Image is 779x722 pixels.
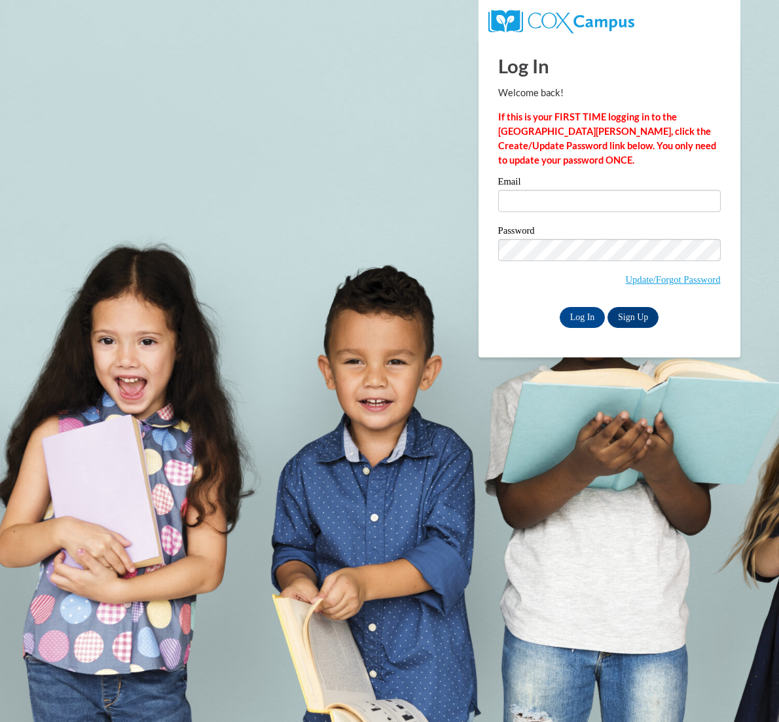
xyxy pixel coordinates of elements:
a: COX Campus [488,15,634,26]
img: COX Campus [488,10,634,33]
strong: If this is your FIRST TIME logging in to the [GEOGRAPHIC_DATA][PERSON_NAME], click the Create/Upd... [498,111,716,166]
a: Update/Forgot Password [625,274,720,285]
input: Log In [560,307,606,328]
label: Password [498,226,721,239]
h1: Log In [498,52,721,79]
p: Welcome back! [498,86,721,100]
a: Sign Up [607,307,659,328]
label: Email [498,177,721,190]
